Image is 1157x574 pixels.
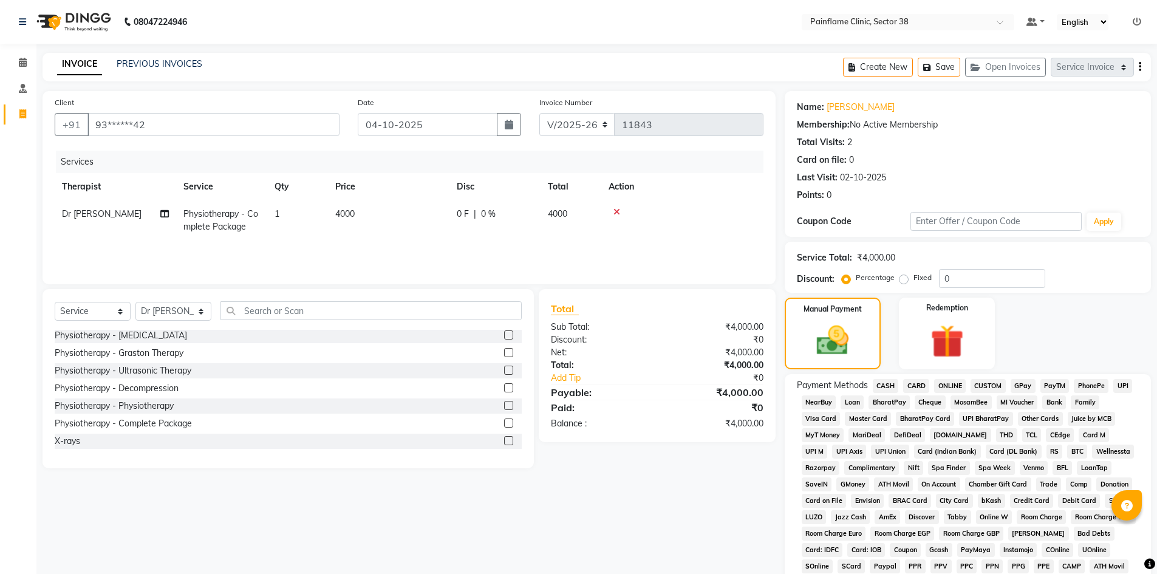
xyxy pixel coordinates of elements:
[1071,510,1136,524] span: Room Charge USD
[971,379,1006,393] span: CUSTOM
[934,379,966,393] span: ONLINE
[797,118,1139,131] div: No Active Membership
[1046,428,1074,442] span: CEdge
[978,494,1005,508] span: bKash
[481,208,496,220] span: 0 %
[965,477,1031,491] span: Chamber Gift Card
[657,321,773,333] div: ₹4,000.00
[1000,543,1037,557] span: Instamojo
[1008,559,1029,573] span: PPG
[657,359,773,372] div: ₹4,000.00
[930,559,952,573] span: PPV
[849,154,854,166] div: 0
[358,97,374,108] label: Date
[802,428,844,442] span: MyT Money
[896,412,954,426] span: BharatPay Card
[802,477,832,491] span: SaveIN
[926,302,968,313] label: Redemption
[797,118,850,131] div: Membership:
[335,208,355,219] span: 4000
[836,477,869,491] span: GMoney
[183,208,258,232] span: Physiotherapy - Complete Package
[1058,494,1100,508] span: Debit Card
[845,412,891,426] span: Master Card
[542,321,657,333] div: Sub Total:
[856,272,895,283] label: Percentage
[1036,477,1062,491] span: Trade
[910,212,1082,231] input: Enter Offer / Coupon Code
[802,494,847,508] span: Card on File
[1113,379,1132,393] span: UPI
[55,173,176,200] th: Therapist
[802,461,840,475] span: Razorpay
[1034,559,1054,573] span: PPE
[1053,461,1072,475] span: BFL
[1008,527,1069,541] span: [PERSON_NAME]
[657,385,773,400] div: ₹4,000.00
[840,171,886,184] div: 02-10-2025
[220,301,522,320] input: Search or Scan
[541,173,601,200] th: Total
[1079,428,1109,442] span: Card M
[875,510,900,524] span: AmEx
[55,435,80,448] div: X-rays
[57,53,102,75] a: INVOICE
[802,510,827,524] span: LUZO
[914,445,981,459] span: Card (Indian Bank)
[857,251,895,264] div: ₹4,000.00
[1018,412,1063,426] span: Other Cards
[601,173,763,200] th: Action
[848,428,885,442] span: MariDeal
[55,113,89,136] button: +91
[797,154,847,166] div: Card on file:
[657,333,773,346] div: ₹0
[847,136,852,149] div: 2
[1042,395,1066,409] span: Bank
[1022,428,1042,442] span: TCL
[997,395,1038,409] span: MI Voucher
[1105,494,1136,508] span: Shoutlo
[1010,494,1054,508] span: Credit Card
[843,58,913,77] button: Create New
[1046,445,1063,459] span: RS
[542,372,676,384] a: Add Tip
[915,395,946,409] span: Cheque
[851,494,884,508] span: Envision
[951,395,992,409] span: MosamBee
[797,189,824,202] div: Points:
[797,215,911,228] div: Coupon Code
[56,151,773,173] div: Services
[267,173,328,200] th: Qty
[1020,461,1048,475] span: Venmo
[657,346,773,359] div: ₹4,000.00
[548,208,567,219] span: 4000
[539,97,592,108] label: Invoice Number
[903,379,929,393] span: CARD
[55,97,74,108] label: Client
[871,445,909,459] span: UPI Union
[844,461,899,475] span: Complimentary
[976,510,1012,524] span: Online W
[804,304,862,315] label: Manual Payment
[1074,527,1114,541] span: Bad Debts
[928,461,970,475] span: Spa Finder
[457,208,469,220] span: 0 F
[1068,412,1116,426] span: Juice by MCB
[328,173,449,200] th: Price
[890,543,921,557] span: Coupon
[827,189,831,202] div: 0
[542,333,657,346] div: Discount:
[870,527,934,541] span: Room Charge EGP
[1096,477,1132,491] span: Donation
[889,494,931,508] span: BRAC Card
[905,510,939,524] span: Discover
[275,208,279,219] span: 1
[1066,477,1091,491] span: Comp
[838,559,865,573] span: SCard
[944,510,971,524] span: Tabby
[870,559,900,573] span: Paypal
[913,272,932,283] label: Fixed
[62,208,142,219] span: Dr [PERSON_NAME]
[1078,543,1110,557] span: UOnline
[542,359,657,372] div: Total:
